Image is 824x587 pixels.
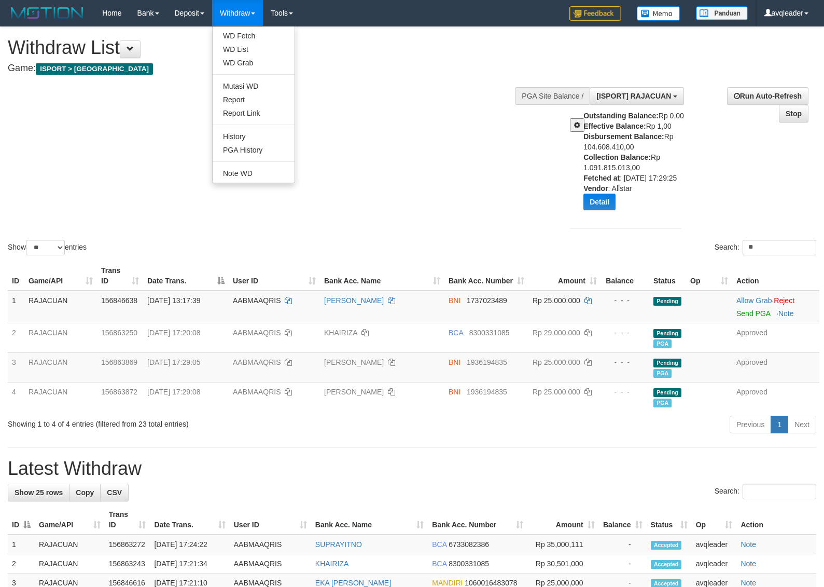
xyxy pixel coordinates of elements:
[76,488,94,497] span: Copy
[8,382,24,412] td: 4
[105,535,150,554] td: 156863272
[741,559,756,568] a: Note
[569,6,621,21] img: Feedback.jpg
[35,554,105,574] td: RAJACUAN
[605,387,645,397] div: - - -
[736,309,770,318] a: Send PGA
[213,130,295,143] a: History
[324,296,384,305] a: [PERSON_NAME]
[653,388,681,397] span: Pending
[213,143,295,157] a: PGA History
[788,416,816,433] a: Next
[730,416,771,433] a: Previous
[449,540,489,549] span: Copy 6733082386 to clipboard
[8,484,69,501] a: Show 25 rows
[467,388,507,396] span: Copy 1936194835 to clipboard
[727,87,808,105] a: Run Auto-Refresh
[653,359,681,367] span: Pending
[533,329,580,337] span: Rp 29.000.000
[732,382,819,412] td: Approved
[8,415,336,429] div: Showing 1 to 4 of 4 entries (filtered from 23 total entries)
[732,261,819,291] th: Action
[8,261,24,291] th: ID
[213,106,295,120] a: Report Link
[105,554,150,574] td: 156863243
[469,329,510,337] span: Copy 8300331085 to clipboard
[651,560,682,569] span: Accepted
[150,535,229,554] td: [DATE] 17:24:22
[107,488,122,497] span: CSV
[653,297,681,306] span: Pending
[432,540,446,549] span: BCA
[533,388,580,396] span: Rp 25.000.000
[779,105,808,122] a: Stop
[605,295,645,306] div: - - -
[774,296,794,305] a: Reject
[233,296,281,305] span: AABMAAQRIS
[105,505,150,535] th: Trans ID: activate to sort column ascending
[213,43,295,56] a: WD List
[732,352,819,382] td: Approved
[213,93,295,106] a: Report
[583,194,616,210] button: Detail
[528,261,601,291] th: Amount: activate to sort column ascending
[315,540,362,549] a: SUPRAYITNO
[230,554,311,574] td: AABMAAQRIS
[533,296,580,305] span: Rp 25.000.000
[24,352,97,382] td: RAJACUAN
[8,505,35,535] th: ID: activate to sort column descending
[449,358,460,366] span: BNI
[8,240,87,255] label: Show entries
[97,261,143,291] th: Trans ID: activate to sort column ascending
[741,579,756,587] a: Note
[583,111,689,218] div: Rp 0,00 Rp 1,00 Rp 104.608.410,00 Rp 1.091.815.013,00 : [DATE] 17:29:25 : Allstar
[143,261,229,291] th: Date Trans.: activate to sort column descending
[692,535,737,554] td: avqleader
[8,458,816,479] h1: Latest Withdraw
[150,554,229,574] td: [DATE] 17:21:34
[24,291,97,323] td: RAJACUAN
[100,484,129,501] a: CSV
[743,240,816,255] input: Search:
[147,329,200,337] span: [DATE] 17:20:08
[432,579,463,587] span: MANDIRI
[533,358,580,366] span: Rp 25.000.000
[147,358,200,366] span: [DATE] 17:29:05
[605,327,645,338] div: - - -
[778,309,794,318] a: Note
[741,540,756,549] a: Note
[527,505,599,535] th: Amount: activate to sort column ascending
[596,92,671,100] span: [ISPORT] RAJACUAN
[653,369,672,378] span: PGA
[233,388,281,396] span: AABMAAQRIS
[315,579,391,587] a: EKA [PERSON_NAME]
[715,484,816,499] label: Search:
[8,323,24,352] td: 2
[8,37,539,58] h1: Withdraw List
[590,87,684,105] button: [ISPORT] RAJACUAN
[601,261,649,291] th: Balance
[69,484,101,501] a: Copy
[444,261,528,291] th: Bank Acc. Number: activate to sort column ascending
[233,358,281,366] span: AABMAAQRIS
[583,112,659,120] b: Outstanding Balance:
[653,399,672,407] span: PGA
[213,56,295,70] a: WD Grab
[449,559,489,568] span: Copy 8300331085 to clipboard
[736,296,774,305] span: ·
[599,505,647,535] th: Balance: activate to sort column ascending
[101,329,137,337] span: 156863250
[449,329,463,337] span: BCA
[147,296,200,305] span: [DATE] 13:17:39
[583,153,651,161] b: Collection Balance:
[26,240,65,255] select: Showentries
[24,382,97,412] td: RAJACUAN
[771,416,788,433] a: 1
[696,6,748,20] img: panduan.png
[36,63,153,75] span: ISPORT > [GEOGRAPHIC_DATA]
[320,261,444,291] th: Bank Acc. Name: activate to sort column ascending
[8,63,539,74] h4: Game:
[311,505,428,535] th: Bank Acc. Name: activate to sort column ascending
[449,388,460,396] span: BNI
[8,535,35,554] td: 1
